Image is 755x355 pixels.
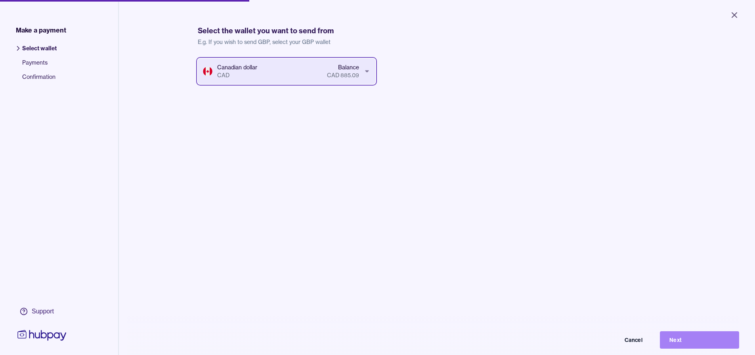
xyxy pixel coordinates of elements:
[16,303,68,320] a: Support
[32,307,54,316] div: Support
[198,25,676,36] h1: Select the wallet you want to send from
[660,331,739,349] button: Next
[573,331,652,349] button: Cancel
[16,25,66,35] span: Make a payment
[198,38,676,46] p: E.g. If you wish to send GBP, select your GBP wallet
[22,59,57,73] span: Payments
[720,6,749,24] button: Close
[22,73,57,87] span: Confirmation
[22,44,57,59] span: Select wallet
